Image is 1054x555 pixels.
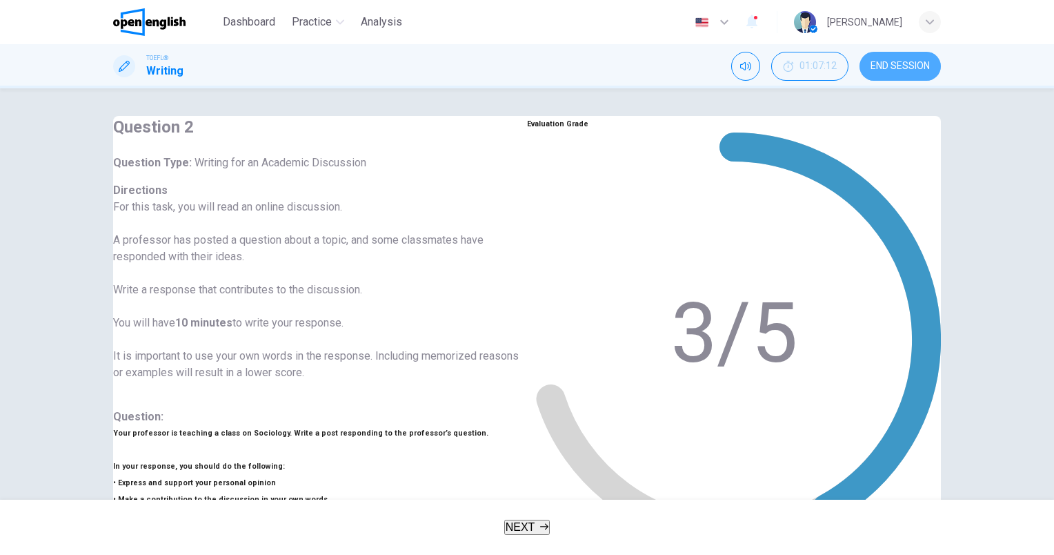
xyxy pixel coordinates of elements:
button: Practice [286,10,350,35]
text: 3/5 [670,285,797,382]
h6: Your professor is teaching a class on Sociology. Write a post responding to the professor’s quest... [113,425,527,442]
a: OpenEnglish logo [113,8,217,36]
div: Hide [771,52,848,81]
div: [PERSON_NAME] [827,14,902,30]
span: Analysis [361,14,402,30]
img: en [693,17,710,28]
h6: In your response, you should do the following: • Express and support your personal opinion • Make... [113,458,527,508]
button: END SESSION [859,52,941,81]
img: Profile picture [794,11,816,33]
button: Analysis [355,10,408,35]
button: NEXT [504,520,550,535]
span: Practice [292,14,332,30]
span: 01:07:12 [799,61,837,72]
h6: Evaluation Grade [527,116,941,133]
button: 01:07:12 [771,52,848,81]
p: For this task, you will read an online discussion. A professor has posted a question about a topi... [113,199,527,381]
span: NEXT [506,521,535,533]
h6: Directions [113,182,527,398]
div: Mute [731,52,760,81]
h4: Question 2 [113,116,527,138]
b: 10 minutes [175,316,232,329]
span: Dashboard [223,14,275,30]
span: TOEFL® [146,53,168,63]
h1: Writing [146,63,183,79]
img: OpenEnglish logo [113,8,186,36]
span: Writing for an Academic Discussion [192,156,366,169]
button: Dashboard [217,10,281,35]
h6: Question : [113,409,527,425]
h6: Question Type : [113,155,527,171]
span: END SESSION [871,61,930,72]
